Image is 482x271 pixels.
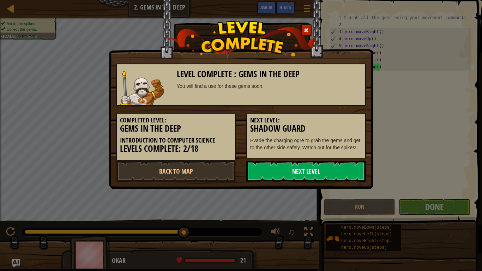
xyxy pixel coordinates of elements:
[177,83,362,90] div: You will find a use for these gems soon.
[120,124,232,133] h3: Gems in the Deep
[116,161,236,182] a: Back to Map
[120,144,232,153] h3: Levels Complete: 2/18
[250,124,362,133] h3: Shadow Guard
[120,70,164,105] img: goliath.png
[250,117,362,124] h5: Next Level:
[120,117,232,124] h5: Completed Level:
[165,21,317,56] img: level_complete.png
[120,137,232,144] h5: Introduction to Computer Science
[177,70,362,79] h3: Level Complete : Gems in the Deep
[250,137,362,151] p: Evade the charging ogre to grab the gems and get to the other side safely. Watch out for the spikes!
[246,161,366,182] a: Next Level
